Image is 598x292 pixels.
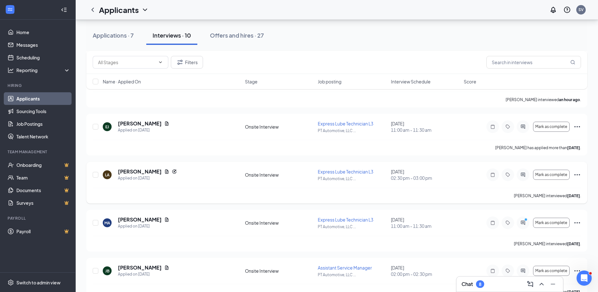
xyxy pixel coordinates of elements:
[567,241,580,246] b: [DATE]
[318,121,373,126] span: Express Lube Technician L3
[318,217,373,222] span: Express Lube Technician L3
[93,31,134,39] div: Applications · 7
[570,60,575,65] svg: MagnifyingGlass
[537,279,547,289] button: ChevronUp
[16,51,70,64] a: Scheduling
[245,268,314,274] div: Onsite Interview
[504,124,512,129] svg: Tag
[563,6,571,14] svg: QuestionInfo
[8,149,69,155] div: Team Management
[103,78,141,85] span: Name · Applied On
[318,78,341,85] span: Job posting
[504,268,512,273] svg: Tag
[391,120,460,133] div: [DATE]
[577,271,592,286] iframe: Intercom live chat
[504,220,512,225] svg: Tag
[535,173,567,177] span: Mark as complete
[548,279,558,289] button: Minimize
[391,265,460,277] div: [DATE]
[391,271,460,277] span: 02:00 pm - 02:30 pm
[16,105,70,118] a: Sourcing Tools
[318,272,387,277] p: PT Automotive, LLC ...
[514,241,581,246] p: [PERSON_NAME] interviewed .
[118,175,177,181] div: Applied on [DATE]
[526,280,534,288] svg: ComposeMessage
[549,280,557,288] svg: Minimize
[164,169,169,174] svg: Document
[391,78,431,85] span: Interview Schedule
[16,225,70,238] a: PayrollCrown
[573,267,581,275] svg: Ellipses
[533,266,570,276] button: Mark as complete
[489,220,496,225] svg: Note
[489,172,496,177] svg: Note
[16,92,70,105] a: Applicants
[118,120,162,127] h5: [PERSON_NAME]
[523,218,531,223] svg: PrimaryDot
[318,265,372,271] span: Assistant Service Manager
[391,216,460,229] div: [DATE]
[504,172,512,177] svg: Tag
[495,145,581,150] p: [PERSON_NAME] has applied more than .
[61,7,67,13] svg: Collapse
[16,279,61,286] div: Switch to admin view
[164,265,169,270] svg: Document
[16,130,70,143] a: Talent Network
[486,56,581,69] input: Search in interviews
[164,217,169,222] svg: Document
[16,39,70,51] a: Messages
[99,4,139,15] h1: Applicants
[533,170,570,180] button: Mark as complete
[535,269,567,273] span: Mark as complete
[245,172,314,178] div: Onsite Interview
[559,97,580,102] b: an hour ago
[105,172,109,178] div: LA
[8,279,14,286] svg: Settings
[318,169,373,174] span: Express Lube Technician L3
[318,128,387,133] p: PT Automotive, LLC ...
[118,223,169,229] div: Applied on [DATE]
[8,67,14,73] svg: Analysis
[16,67,71,73] div: Reporting
[525,279,535,289] button: ComposeMessage
[535,125,567,129] span: Mark as complete
[16,118,70,130] a: Job Postings
[245,78,258,85] span: Stage
[16,159,70,171] a: OnboardingCrown
[118,216,162,223] h5: [PERSON_NAME]
[16,26,70,39] a: Home
[391,127,460,133] span: 11:00 am - 11:30 am
[514,193,581,198] p: [PERSON_NAME] interviewed .
[573,219,581,227] svg: Ellipses
[172,169,177,174] svg: Reapply
[158,60,163,65] svg: ChevronDown
[391,175,460,181] span: 02:30 pm - 03:00 pm
[153,31,191,39] div: Interviews · 10
[16,184,70,197] a: DocumentsCrown
[533,218,570,228] button: Mark as complete
[479,282,481,287] div: 8
[533,122,570,132] button: Mark as complete
[549,6,557,14] svg: Notifications
[318,176,387,181] p: PT Automotive, LLC ...
[489,124,496,129] svg: Note
[210,31,264,39] div: Offers and hires · 27
[98,59,155,66] input: All Stages
[245,124,314,130] div: Onsite Interview
[318,224,387,229] p: PT Automotive, LLC ...
[8,216,69,221] div: Payroll
[573,123,581,131] svg: Ellipses
[391,168,460,181] div: [DATE]
[462,281,473,288] h3: Chat
[506,97,581,102] p: [PERSON_NAME] interviewed .
[89,6,96,14] svg: ChevronLeft
[519,220,527,225] svg: ActiveChat
[118,168,162,175] h5: [PERSON_NAME]
[519,268,527,273] svg: ActiveChat
[105,124,109,130] div: EJ
[578,7,583,12] div: SV
[567,193,580,198] b: [DATE]
[176,58,184,66] svg: Filter
[245,220,314,226] div: Onsite Interview
[489,268,496,273] svg: Note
